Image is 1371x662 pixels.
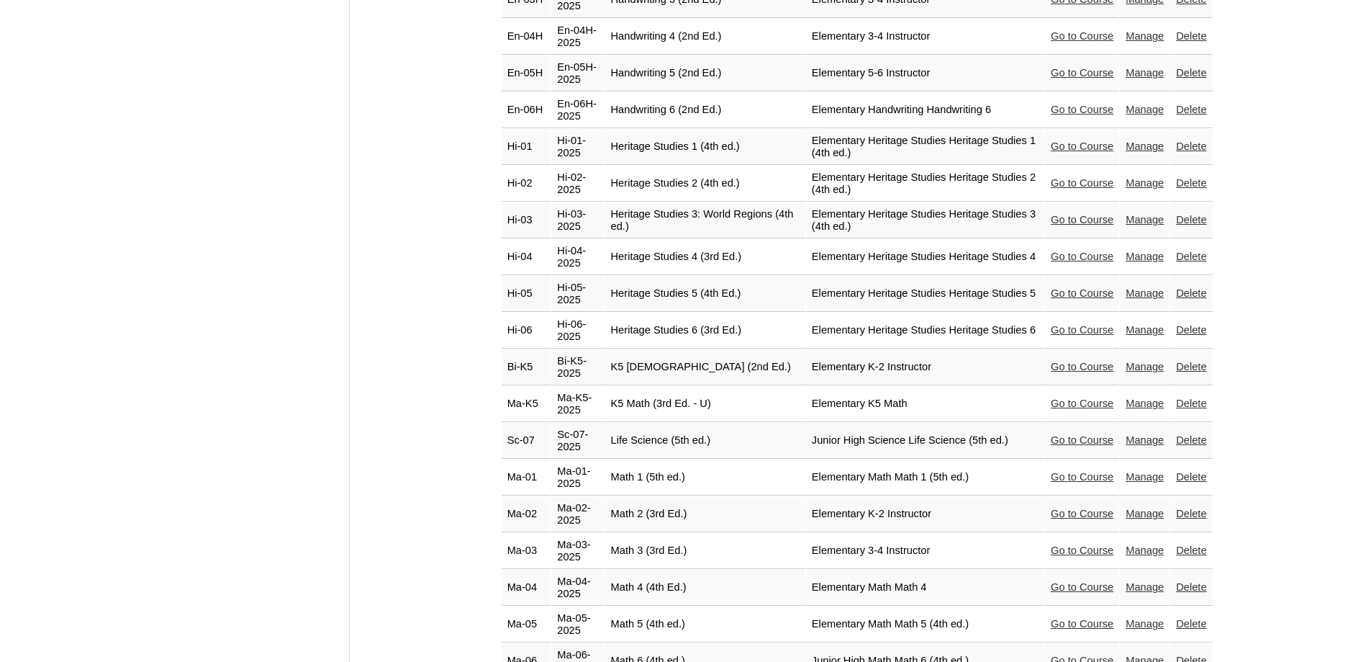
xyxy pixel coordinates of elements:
td: Ma-05 [502,607,551,643]
a: Manage [1126,324,1164,336]
td: Sc-07 [502,423,551,459]
td: Elementary Math Math 5 (4th ed.) [806,607,1044,643]
td: Handwriting 4 (2nd Ed.) [605,19,805,55]
td: Elementary Math Math 4 [806,570,1044,606]
a: Manage [1126,140,1164,152]
td: Ma-02-2025 [551,496,604,532]
a: Delete [1176,177,1206,189]
a: Go to Course [1051,104,1113,115]
a: Manage [1126,618,1164,630]
a: Go to Course [1051,67,1113,79]
td: Hi-03-2025 [551,202,604,238]
td: Elementary 3-4 Instructor [806,533,1044,569]
td: Elementary 5-6 Instructor [806,55,1044,91]
a: Go to Course [1051,471,1113,483]
a: Go to Course [1051,434,1113,446]
td: Heritage Studies 3: World Regions (4th ed.) [605,202,805,238]
td: Heritage Studies 2 (4th ed.) [605,166,805,202]
td: Heritage Studies 6 (3rd Ed.) [605,313,805,349]
td: Elementary Math Math 1 (5th ed.) [806,460,1044,496]
a: Go to Course [1051,361,1113,372]
a: Delete [1176,471,1206,483]
a: Go to Course [1051,508,1113,519]
a: Manage [1126,30,1164,42]
td: Hi-04-2025 [551,239,604,275]
td: Elementary Heritage Studies Heritage Studies 3 (4th ed.) [806,202,1044,238]
a: Manage [1126,508,1164,519]
a: Manage [1126,545,1164,556]
td: K5 Math (3rd Ed. - U) [605,386,805,422]
a: Delete [1176,508,1206,519]
td: Elementary Handwriting Handwriting 6 [806,92,1044,128]
td: Elementary K-2 Instructor [806,349,1044,385]
td: Hi-01-2025 [551,129,604,165]
td: En-04H-2025 [551,19,604,55]
a: Manage [1126,287,1164,299]
td: Hi-05 [502,276,551,312]
td: Hi-01 [502,129,551,165]
td: Hi-03 [502,202,551,238]
td: Handwriting 5 (2nd Ed.) [605,55,805,91]
a: Manage [1126,251,1164,262]
td: Hi-02 [502,166,551,202]
td: Sc-07-2025 [551,423,604,459]
td: Junior High Science Life Science (5th ed.) [806,423,1044,459]
td: Ma-05-2025 [551,607,604,643]
a: Manage [1126,67,1164,79]
td: Ma-03 [502,533,551,569]
td: Handwriting 6 (2nd Ed.) [605,92,805,128]
td: K5 [DEMOGRAPHIC_DATA] (2nd Ed.) [605,349,805,385]
td: Ma-01-2025 [551,460,604,496]
a: Delete [1176,104,1206,115]
a: Delete [1176,545,1206,556]
a: Manage [1126,471,1164,483]
td: Hi-06-2025 [551,313,604,349]
td: Math 3 (3rd Ed.) [605,533,805,569]
a: Delete [1176,67,1206,79]
a: Delete [1176,287,1206,299]
td: Hi-06 [502,313,551,349]
td: Math 1 (5th ed.) [605,460,805,496]
a: Manage [1126,361,1164,372]
a: Manage [1126,434,1164,446]
td: Math 4 (4th Ed.) [605,570,805,606]
td: Bi-K5 [502,349,551,385]
a: Go to Course [1051,251,1113,262]
a: Go to Course [1051,177,1113,189]
td: Hi-02-2025 [551,166,604,202]
td: Ma-04-2025 [551,570,604,606]
td: En-04H [502,19,551,55]
a: Delete [1176,214,1206,225]
a: Delete [1176,324,1206,336]
td: Elementary K-2 Instructor [806,496,1044,532]
a: Go to Course [1051,581,1113,593]
td: Heritage Studies 4 (3rd Ed.) [605,239,805,275]
td: Elementary Heritage Studies Heritage Studies 6 [806,313,1044,349]
td: Ma-01 [502,460,551,496]
a: Delete [1176,251,1206,262]
td: Hi-04 [502,239,551,275]
a: Manage [1126,104,1164,115]
td: Elementary Heritage Studies Heritage Studies 4 [806,239,1044,275]
a: Go to Course [1051,618,1113,630]
a: Go to Course [1051,140,1113,152]
a: Delete [1176,398,1206,409]
td: Elementary 3-4 Instructor [806,19,1044,55]
a: Delete [1176,30,1206,42]
td: Ma-02 [502,496,551,532]
a: Go to Course [1051,30,1113,42]
td: Life Science (5th ed.) [605,423,805,459]
td: Heritage Studies 1 (4th ed.) [605,129,805,165]
td: Math 5 (4th ed.) [605,607,805,643]
td: Elementary K5 Math [806,386,1044,422]
a: Manage [1126,214,1164,225]
a: Delete [1176,140,1206,152]
a: Manage [1126,177,1164,189]
a: Go to Course [1051,398,1113,409]
a: Delete [1176,618,1206,630]
a: Go to Course [1051,287,1113,299]
td: Ma-04 [502,570,551,606]
a: Delete [1176,581,1206,593]
td: Heritage Studies 5 (4th Ed.) [605,276,805,312]
a: Manage [1126,581,1164,593]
